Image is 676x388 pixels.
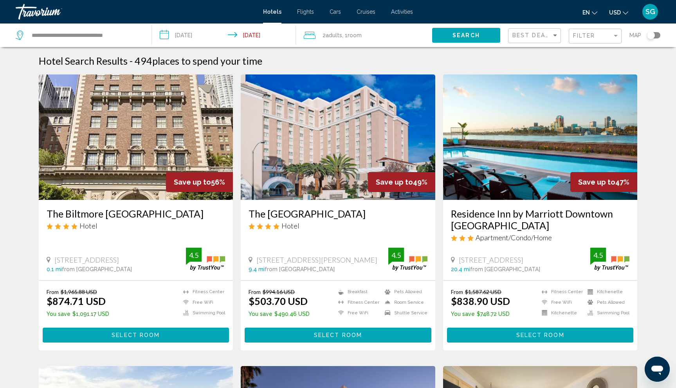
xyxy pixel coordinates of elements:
span: SG [645,8,655,16]
p: $490.46 USD [249,311,310,317]
span: You save [249,311,272,317]
a: Select Room [43,330,229,338]
del: $1,587.62 USD [465,288,501,295]
li: Fitness Center [179,288,225,295]
button: Change currency [609,7,628,18]
span: 9.4 mi [249,266,265,272]
h2: 494 [135,55,262,67]
span: Hotel [79,221,97,230]
img: trustyou-badge.svg [590,248,629,271]
div: 4.5 [186,250,202,260]
div: 49% [368,172,435,192]
li: Shuttle Service [381,310,427,316]
mat-select: Sort by [512,33,559,39]
span: from [GEOGRAPHIC_DATA] [62,266,132,272]
a: Hotels [263,9,281,15]
div: 4.5 [388,250,404,260]
button: Select Room [43,328,229,342]
span: , 1 [342,30,362,41]
ins: $503.70 USD [249,295,308,307]
span: Apartment/Condo/Home [476,233,552,242]
button: Select Room [447,328,634,342]
del: $1,965.88 USD [61,288,97,295]
span: From [249,288,261,295]
span: Hotel [281,221,299,230]
li: Fitness Center [538,288,584,295]
button: User Menu [640,4,660,20]
li: Swimming Pool [584,310,629,316]
a: Activities [391,9,413,15]
img: trustyou-badge.svg [186,248,225,271]
span: Save up to [578,178,615,186]
span: 2 [323,30,342,41]
img: Hotel image [443,74,638,200]
span: 0.1 mi [47,266,62,272]
span: en [582,9,590,16]
div: 4 star Hotel [47,221,225,230]
span: Filter [573,33,595,39]
a: Flights [297,9,314,15]
li: Free WiFi [179,299,225,306]
span: USD [609,9,621,16]
button: Travelers: 2 adults, 0 children [296,24,432,47]
img: Hotel image [241,74,435,200]
a: The Biltmore [GEOGRAPHIC_DATA] [47,208,225,219]
span: Select Room [314,332,362,339]
span: [STREET_ADDRESS] [459,256,523,264]
li: Pets Allowed [381,288,427,295]
div: 4.5 [590,250,606,260]
a: Cars [330,9,341,15]
span: Room [348,32,362,38]
h3: Residence Inn by Marriott Downtown [GEOGRAPHIC_DATA] [451,208,630,231]
li: Breakfast [334,288,381,295]
span: - [130,55,133,67]
span: From [47,288,59,295]
h1: Hotel Search Results [39,55,128,67]
div: 4 star Hotel [249,221,427,230]
span: [STREET_ADDRESS] [54,256,119,264]
li: Fitness Center [334,299,381,306]
img: Hotel image [39,74,233,200]
span: You save [47,311,70,317]
ins: $874.71 USD [47,295,106,307]
a: The [GEOGRAPHIC_DATA] [249,208,427,219]
ins: $838.90 USD [451,295,510,307]
a: Travorium [16,4,255,20]
p: $1,091.17 USD [47,311,109,317]
li: Free WiFi [538,299,584,306]
p: $748.72 USD [451,311,510,317]
span: Select Room [516,332,564,339]
span: Search [452,33,480,39]
span: Adults [326,32,342,38]
div: 56% [166,172,233,192]
button: Select Room [245,328,431,342]
li: Swimming Pool [179,310,225,316]
span: [STREET_ADDRESS][PERSON_NAME] [256,256,377,264]
button: Filter [569,28,622,44]
li: Free WiFi [334,310,381,316]
a: Select Room [245,330,431,338]
span: places to spend your time [152,55,262,67]
span: from [GEOGRAPHIC_DATA] [470,266,540,272]
a: Cruises [357,9,375,15]
li: Kitchenette [538,310,584,316]
button: Check-in date: Oct 3, 2025 Check-out date: Oct 5, 2025 [152,24,296,47]
li: Pets Allowed [584,299,629,306]
iframe: Кнопка запуска окна обмена сообщениями [645,357,670,382]
li: Room Service [381,299,427,306]
button: Search [432,28,500,42]
span: Map [629,30,641,41]
button: Change language [582,7,597,18]
span: From [451,288,463,295]
a: Select Room [447,330,634,338]
button: Toggle map [641,32,660,39]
